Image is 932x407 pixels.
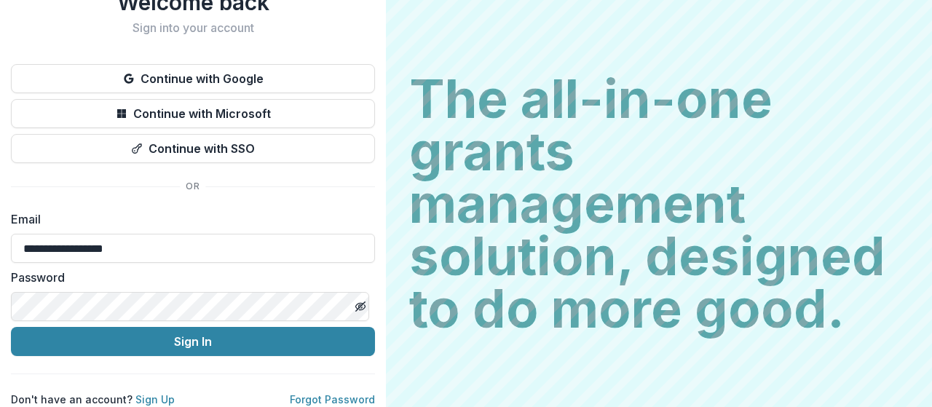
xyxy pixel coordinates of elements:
button: Continue with Google [11,64,375,93]
label: Password [11,269,366,286]
p: Don't have an account? [11,392,175,407]
label: Email [11,210,366,228]
a: Forgot Password [290,393,375,406]
button: Continue with Microsoft [11,99,375,128]
button: Toggle password visibility [349,295,372,318]
h2: Sign into your account [11,21,375,35]
a: Sign Up [135,393,175,406]
button: Continue with SSO [11,134,375,163]
button: Sign In [11,327,375,356]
